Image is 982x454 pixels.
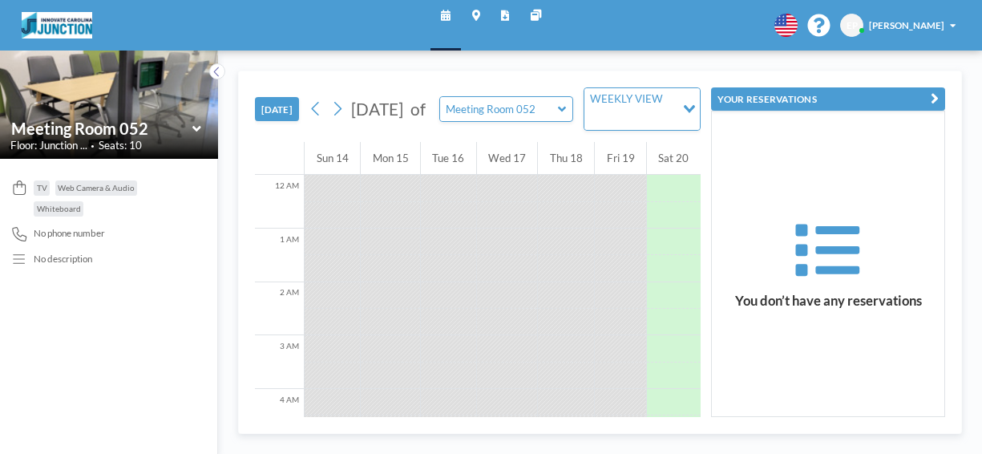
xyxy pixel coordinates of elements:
[421,142,476,176] div: Tue 16
[255,229,305,282] div: 1 AM
[11,119,192,138] input: Meeting Room 052
[711,87,945,111] button: YOUR RESERVATIONS
[538,142,594,176] div: Thu 18
[10,139,87,152] span: Floor: Junction ...
[712,293,944,310] h3: You don’t have any reservations
[58,183,135,193] span: Web Camera & Audio
[22,12,92,39] img: organization-logo
[37,204,81,214] span: Whiteboard
[255,175,305,229] div: 12 AM
[869,19,944,30] span: [PERSON_NAME]
[255,335,305,389] div: 3 AM
[647,142,701,176] div: Sat 20
[586,109,673,127] input: Search for option
[361,142,420,176] div: Mon 15
[255,389,305,443] div: 4 AM
[584,88,700,131] div: Search for option
[305,142,360,176] div: Sun 14
[440,97,558,121] input: Meeting Room 052
[34,227,105,239] span: No phone number
[351,99,403,119] span: [DATE]
[34,253,92,265] div: No description
[588,91,666,107] span: WEEKLY VIEW
[410,99,426,120] span: of
[255,97,299,120] button: [DATE]
[37,183,47,193] span: TV
[91,142,95,150] span: •
[255,282,305,336] div: 2 AM
[847,19,858,31] span: EP
[477,142,538,176] div: Wed 17
[595,142,646,176] div: Fri 19
[99,139,142,152] span: Seats: 10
